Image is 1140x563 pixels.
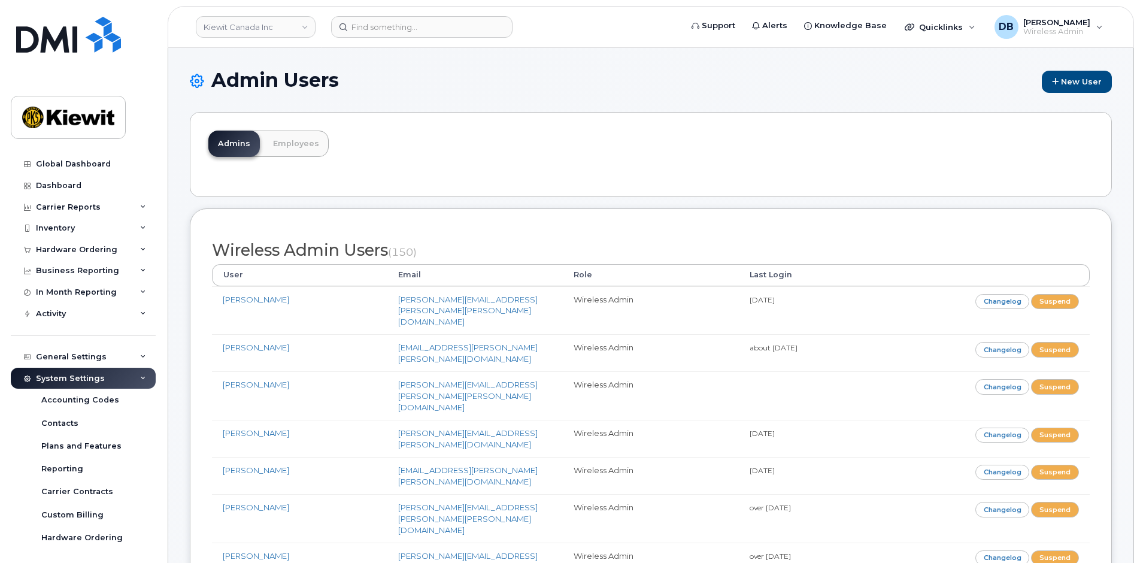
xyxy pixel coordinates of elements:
[223,503,289,512] a: [PERSON_NAME]
[563,457,738,494] td: Wireless Admin
[975,465,1030,480] a: Changelog
[223,465,289,475] a: [PERSON_NAME]
[387,264,563,286] th: Email
[739,264,914,286] th: Last Login
[388,246,417,258] small: (150)
[975,502,1030,517] a: Changelog
[1031,294,1079,309] a: Suspend
[975,294,1030,309] a: Changelog
[263,131,329,157] a: Employees
[563,286,738,335] td: Wireless Admin
[223,343,289,352] a: [PERSON_NAME]
[1031,465,1079,480] a: Suspend
[563,420,738,457] td: Wireless Admin
[750,343,798,352] small: about [DATE]
[1042,71,1112,93] a: New User
[398,343,538,364] a: [EMAIL_ADDRESS][PERSON_NAME][PERSON_NAME][DOMAIN_NAME]
[1031,428,1079,443] a: Suspend
[223,428,289,438] a: [PERSON_NAME]
[1031,502,1079,517] a: Suspend
[1031,379,1079,394] a: Suspend
[750,552,791,561] small: over [DATE]
[398,380,538,411] a: [PERSON_NAME][EMAIL_ADDRESS][PERSON_NAME][PERSON_NAME][DOMAIN_NAME]
[750,503,791,512] small: over [DATE]
[398,465,538,486] a: [EMAIL_ADDRESS][PERSON_NAME][PERSON_NAME][DOMAIN_NAME]
[750,429,775,438] small: [DATE]
[223,295,289,304] a: [PERSON_NAME]
[398,295,538,326] a: [PERSON_NAME][EMAIL_ADDRESS][PERSON_NAME][PERSON_NAME][DOMAIN_NAME]
[975,428,1030,443] a: Changelog
[563,334,738,371] td: Wireless Admin
[1031,342,1079,357] a: Suspend
[563,494,738,543] td: Wireless Admin
[975,379,1030,394] a: Changelog
[398,428,538,449] a: [PERSON_NAME][EMAIL_ADDRESS][PERSON_NAME][DOMAIN_NAME]
[212,264,387,286] th: User
[398,503,538,534] a: [PERSON_NAME][EMAIL_ADDRESS][PERSON_NAME][PERSON_NAME][DOMAIN_NAME]
[750,466,775,475] small: [DATE]
[975,342,1030,357] a: Changelog
[208,131,260,157] a: Admins
[223,380,289,389] a: [PERSON_NAME]
[750,295,775,304] small: [DATE]
[212,241,1090,259] h2: Wireless Admin Users
[563,371,738,420] td: Wireless Admin
[190,69,1112,93] h1: Admin Users
[223,551,289,561] a: [PERSON_NAME]
[563,264,738,286] th: Role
